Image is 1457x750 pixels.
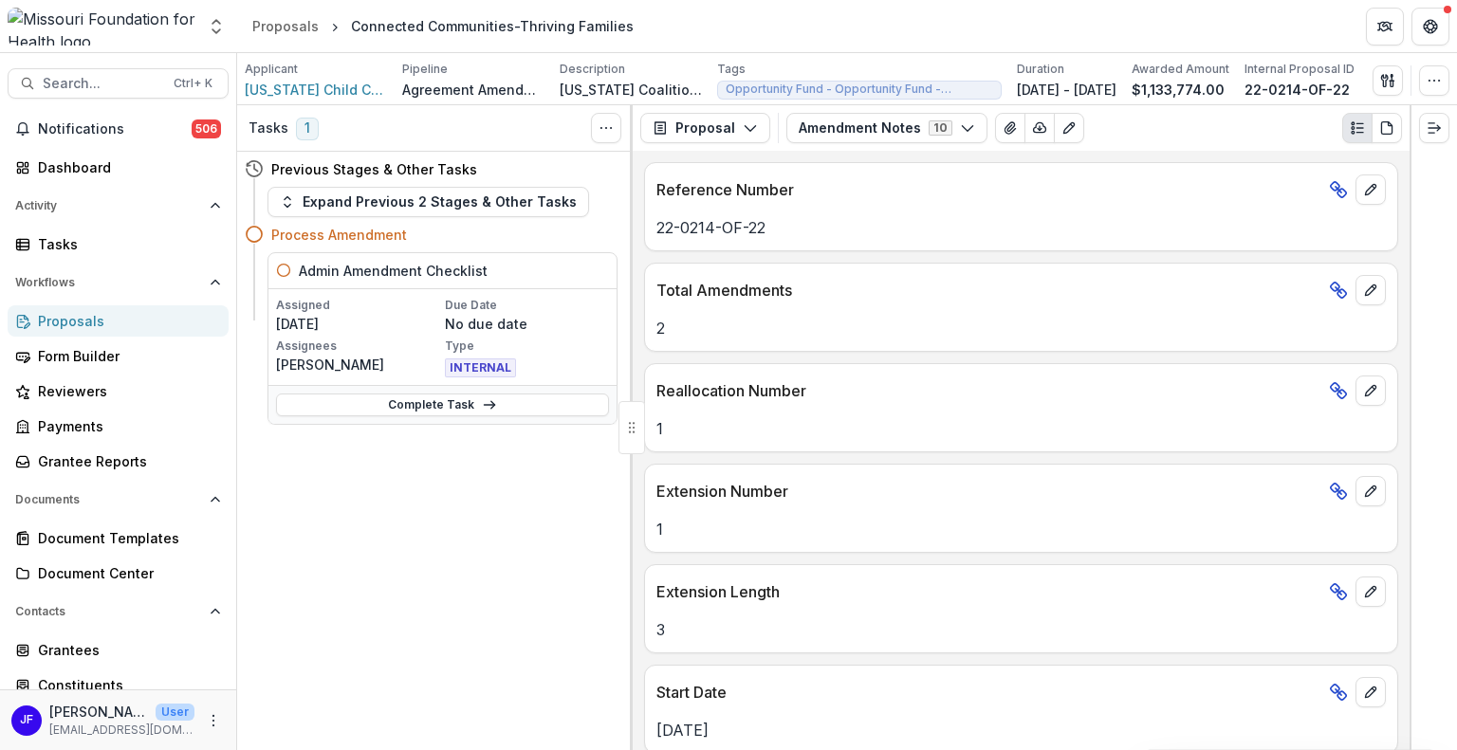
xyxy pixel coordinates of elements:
[38,311,213,331] div: Proposals
[8,485,229,515] button: Open Documents
[38,528,213,548] div: Document Templates
[560,80,702,100] p: [US_STATE] Coalition for Children will lead the planning and execution of community designed netw...
[276,338,441,355] p: Assignees
[1419,113,1449,143] button: Expand right
[276,297,441,314] p: Assigned
[8,229,229,260] a: Tasks
[8,305,229,337] a: Proposals
[656,618,1386,641] p: 3
[1017,61,1064,78] p: Duration
[38,640,213,660] div: Grantees
[1054,113,1084,143] button: Edit as form
[1356,476,1386,506] button: edit
[271,225,407,245] h4: Process Amendment
[656,681,1321,704] p: Start Date
[8,375,229,407] a: Reviewers
[786,113,987,143] button: Amendment Notes10
[8,114,229,144] button: Notifications506
[20,714,33,726] div: Jean Freeman-Crawford
[560,61,625,78] p: Description
[8,8,195,46] img: Missouri Foundation for Health logo
[8,191,229,221] button: Open Activity
[717,61,746,78] p: Tags
[245,80,387,100] a: [US_STATE] Child Care Association
[296,118,319,140] span: 1
[8,267,229,298] button: Open Workflows
[38,451,213,471] div: Grantee Reports
[267,187,589,217] button: Expand Previous 2 Stages & Other Tasks
[245,12,326,40] a: Proposals
[656,580,1321,603] p: Extension Length
[276,314,441,334] p: [DATE]
[726,82,993,96] span: Opportunity Fund - Opportunity Fund - Grants/Contracts
[1356,576,1386,607] button: edit
[8,522,229,554] a: Document Templates
[445,358,516,377] span: INTERNAL
[1245,80,1350,100] p: 22-0214-OF-22
[656,379,1321,402] p: Reallocation Number
[38,346,213,366] div: Form Builder
[8,558,229,589] a: Document Center
[49,702,148,722] p: [PERSON_NAME]
[15,493,202,506] span: Documents
[249,120,288,137] h3: Tasks
[1366,8,1404,46] button: Partners
[1017,80,1116,100] p: [DATE] - [DATE]
[203,8,230,46] button: Open entity switcher
[1411,8,1449,46] button: Get Help
[38,675,213,695] div: Constituents
[15,605,202,618] span: Contacts
[1356,275,1386,305] button: edit
[445,314,610,334] p: No due date
[38,157,213,177] div: Dashboard
[276,393,609,416] a: Complete Task
[1356,174,1386,205] button: edit
[8,340,229,372] a: Form Builder
[656,518,1386,540] p: 1
[276,355,441,375] p: [PERSON_NAME]
[170,73,216,94] div: Ctrl + K
[8,669,229,701] a: Constituents
[271,159,477,179] h4: Previous Stages & Other Tasks
[656,719,1386,741] p: [DATE]
[656,178,1321,201] p: Reference Number
[1372,113,1402,143] button: PDF view
[351,16,634,36] div: Connected Communities-Thriving Families
[640,113,770,143] button: Proposal
[1356,375,1386,406] button: edit
[8,634,229,666] a: Grantees
[8,596,229,627] button: Open Contacts
[192,119,221,138] span: 506
[1132,80,1225,100] p: $1,133,774.00
[1342,113,1373,143] button: Plaintext view
[656,279,1321,302] p: Total Amendments
[299,261,488,281] h5: Admin Amendment Checklist
[49,722,194,739] p: [EMAIL_ADDRESS][DOMAIN_NAME]
[8,68,229,99] button: Search...
[1356,677,1386,707] button: edit
[995,113,1025,143] button: View Attached Files
[402,80,544,100] p: Agreement Amendment
[38,381,213,401] div: Reviewers
[38,234,213,254] div: Tasks
[38,416,213,436] div: Payments
[1245,61,1355,78] p: Internal Proposal ID
[252,16,319,36] div: Proposals
[38,563,213,583] div: Document Center
[202,709,225,732] button: More
[445,297,610,314] p: Due Date
[656,480,1321,503] p: Extension Number
[8,411,229,442] a: Payments
[8,446,229,477] a: Grantee Reports
[402,61,448,78] p: Pipeline
[245,61,298,78] p: Applicant
[15,199,202,212] span: Activity
[156,704,194,721] p: User
[15,276,202,289] span: Workflows
[43,76,162,92] span: Search...
[445,338,610,355] p: Type
[656,216,1386,239] p: 22-0214-OF-22
[1132,61,1229,78] p: Awarded Amount
[656,317,1386,339] p: 2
